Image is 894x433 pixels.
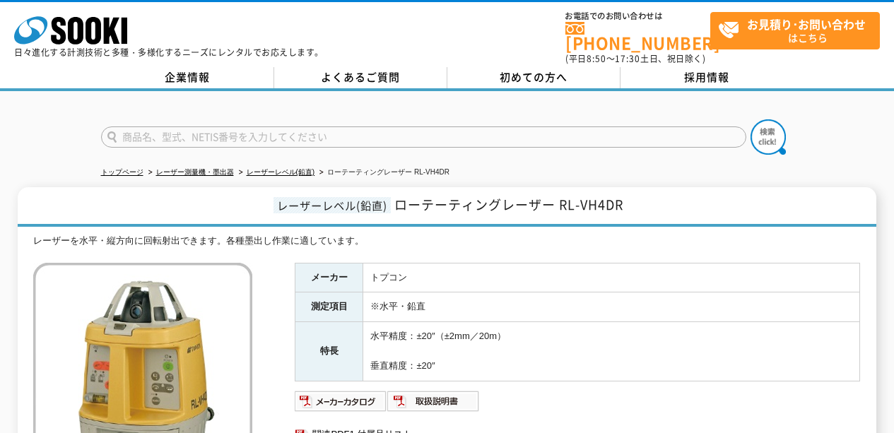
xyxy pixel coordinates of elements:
div: レーザーを水平・縦方向に回転射出できます。各種墨出し作業に適しています。 [33,234,860,249]
a: [PHONE_NUMBER] [565,22,710,51]
td: ※水平・鉛直 [363,292,860,322]
a: お見積り･お問い合わせはこちら [710,12,880,49]
a: 初めての方へ [447,67,620,88]
li: ローテーティングレーザー RL-VH4DR [317,165,449,180]
strong: お見積り･お問い合わせ [747,16,866,32]
a: よくあるご質問 [274,67,447,88]
td: トプコン [363,263,860,292]
span: (平日 ～ 土日、祝日除く) [565,52,705,65]
span: 8:50 [587,52,606,65]
a: トップページ [101,168,143,176]
span: レーザーレベル(鉛直) [274,197,391,213]
span: ローテーティングレーザー RL-VH4DR [394,195,623,214]
th: 特長 [295,322,363,381]
td: 水平精度：±20″（±2mm／20m） 垂直精度：±20″ [363,322,860,381]
a: レーザーレベル(鉛直) [247,168,315,176]
span: お電話でのお問い合わせは [565,12,710,20]
a: 採用情報 [620,67,794,88]
img: メーカーカタログ [295,390,387,413]
a: メーカーカタログ [295,399,387,410]
a: 取扱説明書 [387,399,480,410]
a: 企業情報 [101,67,274,88]
input: 商品名、型式、NETIS番号を入力してください [101,126,746,148]
span: はこちら [718,13,879,48]
img: 取扱説明書 [387,390,480,413]
th: 測定項目 [295,292,363,322]
span: 初めての方へ [500,69,567,85]
img: btn_search.png [751,119,786,155]
span: 17:30 [615,52,640,65]
p: 日々進化する計測技術と多種・多様化するニーズにレンタルでお応えします。 [14,48,324,57]
th: メーカー [295,263,363,292]
a: レーザー測量機・墨出器 [156,168,234,176]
